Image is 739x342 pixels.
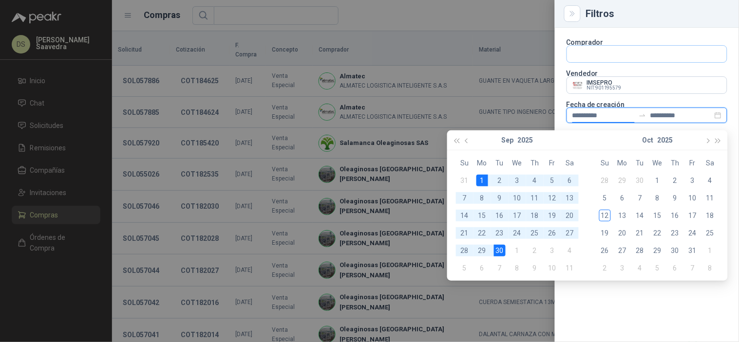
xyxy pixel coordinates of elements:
[596,189,614,207] td: 2025-10-05
[456,259,474,277] td: 2025-10-05
[564,175,576,186] div: 6
[547,210,558,221] div: 19
[494,175,506,186] div: 2
[564,245,576,256] div: 4
[561,207,579,224] td: 2025-09-20
[631,224,649,242] td: 2025-10-21
[649,154,666,172] th: We
[596,242,614,259] td: 2025-10-26
[652,192,663,204] div: 8
[544,154,561,172] th: Fr
[547,262,558,274] div: 10
[474,242,491,259] td: 2025-09-29
[544,242,561,259] td: 2025-10-03
[704,245,716,256] div: 1
[599,227,611,239] div: 19
[494,245,506,256] div: 30
[509,207,526,224] td: 2025-09-17
[517,130,533,150] button: 2025
[526,242,544,259] td: 2025-10-02
[491,207,509,224] td: 2025-09-16
[509,224,526,242] td: 2025-09-24
[474,172,491,189] td: 2025-09-01
[617,245,628,256] div: 27
[634,175,646,186] div: 30
[701,259,719,277] td: 2025-11-08
[687,175,699,186] div: 3
[456,207,474,224] td: 2025-09-14
[639,111,646,119] span: swap-right
[649,172,666,189] td: 2025-10-01
[649,207,666,224] td: 2025-10-15
[649,189,666,207] td: 2025-10-08
[491,189,509,207] td: 2025-09-09
[474,259,491,277] td: 2025-10-06
[666,242,684,259] td: 2025-10-30
[642,130,653,150] button: Oct
[474,224,491,242] td: 2025-09-22
[614,154,631,172] th: Mo
[687,262,699,274] div: 7
[512,227,523,239] div: 24
[666,154,684,172] th: Th
[456,172,474,189] td: 2025-08-31
[564,227,576,239] div: 27
[704,227,716,239] div: 25
[509,154,526,172] th: We
[509,172,526,189] td: 2025-09-03
[459,262,471,274] div: 5
[529,210,541,221] div: 18
[599,245,611,256] div: 26
[634,227,646,239] div: 21
[614,207,631,224] td: 2025-10-13
[544,259,561,277] td: 2025-10-10
[669,210,681,221] div: 16
[491,242,509,259] td: 2025-09-30
[701,189,719,207] td: 2025-10-11
[704,175,716,186] div: 4
[617,262,628,274] div: 3
[684,172,701,189] td: 2025-10-03
[459,192,471,204] div: 7
[526,207,544,224] td: 2025-09-18
[701,154,719,172] th: Sa
[631,242,649,259] td: 2025-10-28
[459,245,471,256] div: 28
[599,192,611,204] div: 5
[494,192,506,204] div: 9
[634,245,646,256] div: 28
[599,262,611,274] div: 2
[567,71,727,76] p: Vendedor
[669,227,681,239] div: 23
[614,224,631,242] td: 2025-10-20
[669,175,681,186] div: 2
[599,175,611,186] div: 28
[512,175,523,186] div: 3
[547,175,558,186] div: 5
[634,210,646,221] div: 14
[567,102,727,108] p: Fecha de creación
[512,262,523,274] div: 8
[494,262,506,274] div: 7
[639,111,646,119] span: to
[666,259,684,277] td: 2025-11-06
[456,154,474,172] th: Su
[704,192,716,204] div: 11
[687,227,699,239] div: 24
[491,224,509,242] td: 2025-09-23
[564,192,576,204] div: 13
[526,224,544,242] td: 2025-09-25
[476,227,488,239] div: 22
[529,192,541,204] div: 11
[631,189,649,207] td: 2025-10-07
[631,207,649,224] td: 2025-10-14
[614,259,631,277] td: 2025-11-03
[649,224,666,242] td: 2025-10-22
[509,189,526,207] td: 2025-09-10
[561,154,579,172] th: Sa
[526,172,544,189] td: 2025-09-04
[474,189,491,207] td: 2025-09-08
[649,242,666,259] td: 2025-10-29
[544,207,561,224] td: 2025-09-19
[494,210,506,221] div: 16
